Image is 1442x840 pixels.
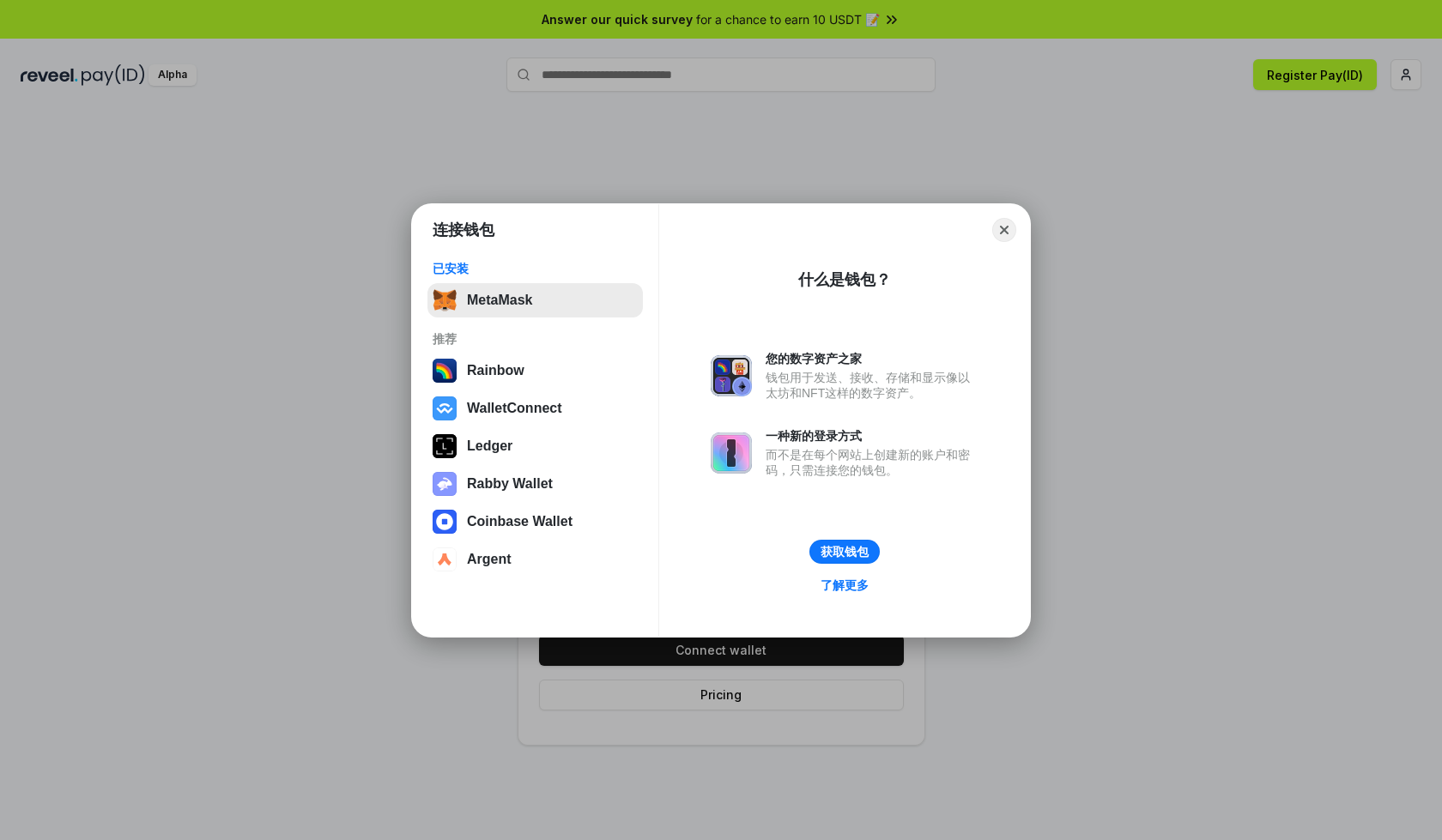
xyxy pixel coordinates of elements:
[427,542,643,577] button: Argent
[467,293,532,308] div: MetaMask
[766,447,978,478] div: 而不是在每个网站上创建新的账户和密码，只需连接您的钱包。
[467,401,562,416] div: WalletConnect
[711,432,752,474] img: svg+xml,%3Csvg%20xmlns%3D%22http%3A%2F%2Fwww.w3.org%2F2000%2Fsvg%22%20fill%3D%22none%22%20viewBox...
[433,288,457,312] img: svg+xml,%3Csvg%20fill%3D%22none%22%20height%3D%2233%22%20viewBox%3D%220%200%2035%2033%22%20width%...
[427,354,643,388] button: Rainbow
[798,269,891,290] div: 什么是钱包？
[467,514,573,529] div: Coinbase Wallet
[433,331,638,347] div: 推荐
[433,359,457,383] img: svg+xml,%3Csvg%20width%3D%22120%22%20height%3D%22120%22%20viewBox%3D%220%200%20120%20120%22%20fil...
[433,510,457,534] img: svg+xml,%3Csvg%20width%3D%2228%22%20height%3D%2228%22%20viewBox%3D%220%200%2028%2028%22%20fill%3D...
[433,396,457,420] img: svg+xml,%3Csvg%20width%3D%2228%22%20height%3D%2228%22%20viewBox%3D%220%200%2028%2028%22%20fill%3D...
[427,391,643,426] button: WalletConnect
[467,552,512,567] div: Argent
[427,283,643,317] button: MetaMask
[809,540,880,564] button: 获取钱包
[821,577,869,593] div: 了解更多
[810,574,879,596] a: 了解更多
[766,428,978,444] div: 一种新的登录方式
[427,467,643,501] button: Rabby Wallet
[766,351,978,366] div: 您的数字资产之家
[433,547,457,571] img: svg+xml,%3Csvg%20width%3D%2228%22%20height%3D%2228%22%20viewBox%3D%220%200%2028%2028%22%20fill%3D...
[427,505,643,539] button: Coinbase Wallet
[433,434,457,458] img: svg+xml,%3Csvg%20xmlns%3D%22http%3A%2F%2Fwww.w3.org%2F2000%2Fsvg%22%20width%3D%2228%22%20height%3...
[427,429,643,463] button: Ledger
[766,370,978,401] div: 钱包用于发送、接收、存储和显示像以太坊和NFT这样的数字资产。
[433,220,494,240] h1: 连接钱包
[992,218,1016,242] button: Close
[433,472,457,496] img: svg+xml,%3Csvg%20xmlns%3D%22http%3A%2F%2Fwww.w3.org%2F2000%2Fsvg%22%20fill%3D%22none%22%20viewBox...
[433,261,638,276] div: 已安装
[467,438,512,454] div: Ledger
[467,363,524,378] div: Rainbow
[467,476,553,492] div: Rabby Wallet
[711,355,752,396] img: svg+xml,%3Csvg%20xmlns%3D%22http%3A%2F%2Fwww.w3.org%2F2000%2Fsvg%22%20fill%3D%22none%22%20viewBox...
[821,544,869,559] div: 获取钱包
